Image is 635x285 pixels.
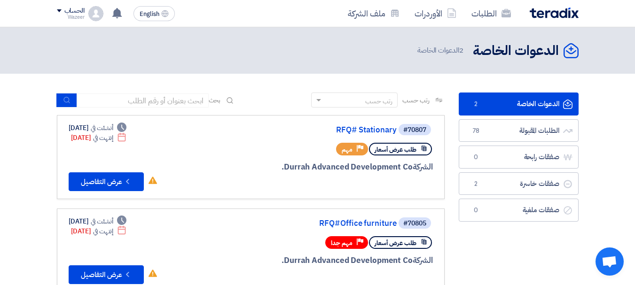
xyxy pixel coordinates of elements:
input: ابحث بعنوان أو رقم الطلب [77,93,209,108]
span: الشركة [413,161,433,173]
span: طلب عرض أسعار [375,239,416,247]
img: profile_test.png [88,6,103,21]
div: رتب حسب [365,96,392,106]
a: فتح المحادثة [596,247,624,276]
div: [DATE] [71,226,127,236]
span: أنشئت في [91,123,113,133]
a: صفقات ملغية0 [459,199,579,222]
span: طلب عرض أسعار [375,145,416,154]
span: الشركة [413,254,433,266]
span: مهم جدا [331,239,353,247]
span: English [140,11,159,17]
span: 78 [470,126,482,136]
a: الطلبات [464,2,518,24]
span: 2 [470,100,482,109]
h2: الدعوات الخاصة [473,42,559,60]
span: أنشئت في [91,216,113,226]
a: صفقات رابحة0 [459,146,579,169]
a: RFQ#Office furniture [209,219,397,228]
span: إنتهت في [93,226,113,236]
div: [DATE] [69,123,127,133]
span: إنتهت في [93,133,113,143]
a: الأوردرات [407,2,464,24]
button: عرض التفاصيل [69,172,144,191]
div: [DATE] [71,133,127,143]
span: 2 [470,179,482,189]
a: ملف الشركة [340,2,407,24]
button: عرض التفاصيل [69,265,144,284]
span: 0 [470,206,482,215]
span: الدعوات الخاصة [417,45,465,56]
div: #70805 [403,220,426,227]
a: RFQ# Stationary [209,126,397,134]
div: Wazeer [57,15,85,20]
span: رتب حسب [402,95,429,105]
img: Teradix logo [530,8,579,18]
span: بحث [209,95,221,105]
div: Durrah Advanced Development Co. [207,161,433,173]
span: 2 [459,45,463,55]
div: [DATE] [69,216,127,226]
a: صفقات خاسرة2 [459,172,579,195]
div: Durrah Advanced Development Co. [207,254,433,267]
div: الحساب [64,7,85,15]
a: الطلبات المقبولة78 [459,119,579,142]
a: الدعوات الخاصة2 [459,92,579,116]
span: مهم [342,145,353,154]
button: English [133,6,175,21]
span: 0 [470,153,482,162]
div: #70807 [403,127,426,133]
